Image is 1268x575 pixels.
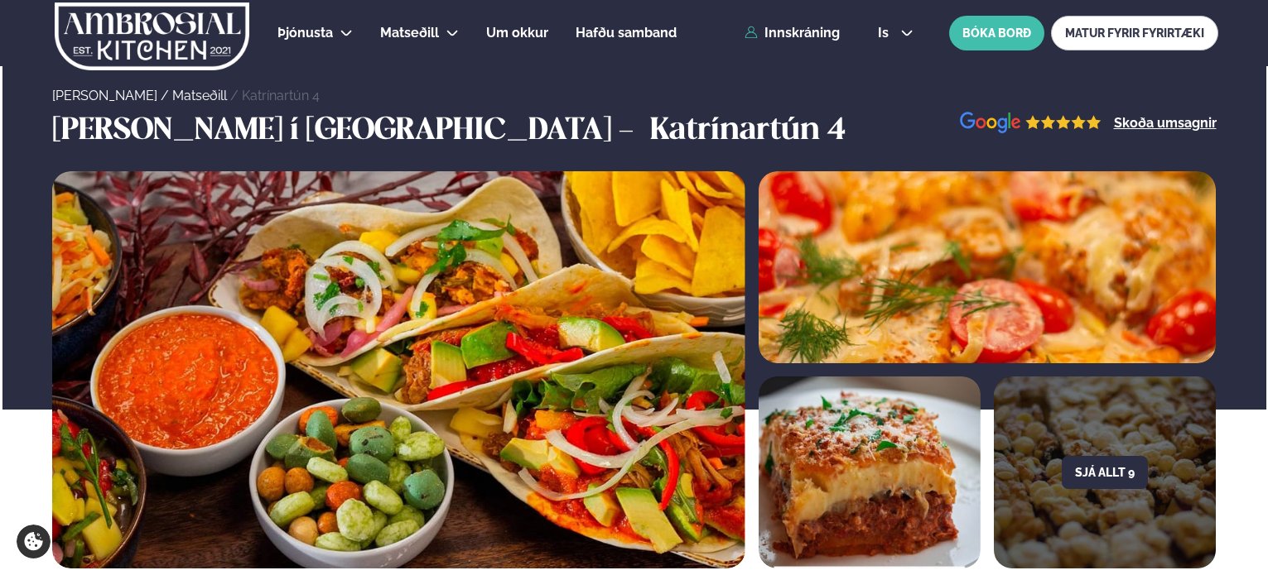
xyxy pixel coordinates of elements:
[52,88,157,103] a: [PERSON_NAME]
[878,26,894,40] span: is
[650,112,846,151] h3: Katrínartún 4
[277,25,333,41] span: Þjónusta
[576,23,677,43] a: Hafðu samband
[865,26,927,40] button: is
[230,88,242,103] span: /
[161,88,172,103] span: /
[759,171,1217,363] img: image alt
[1051,16,1218,50] a: MATUR FYRIR FYRIRTÆKI
[53,2,251,70] img: logo
[486,23,548,43] a: Um okkur
[172,88,227,103] a: Matseðill
[17,525,51,558] a: Cookie settings
[745,26,840,41] a: Innskráning
[380,25,439,41] span: Matseðill
[52,171,745,568] img: image alt
[380,23,439,43] a: Matseðill
[486,25,548,41] span: Um okkur
[242,88,320,103] a: Katrínartún 4
[960,112,1102,134] img: image alt
[576,25,677,41] span: Hafðu samband
[1114,117,1217,130] a: Skoða umsagnir
[1062,456,1148,489] button: Sjá allt 9
[277,23,333,43] a: Þjónusta
[759,376,981,568] img: image alt
[52,112,642,151] h3: [PERSON_NAME] í [GEOGRAPHIC_DATA] -
[949,16,1044,50] button: BÓKA BORÐ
